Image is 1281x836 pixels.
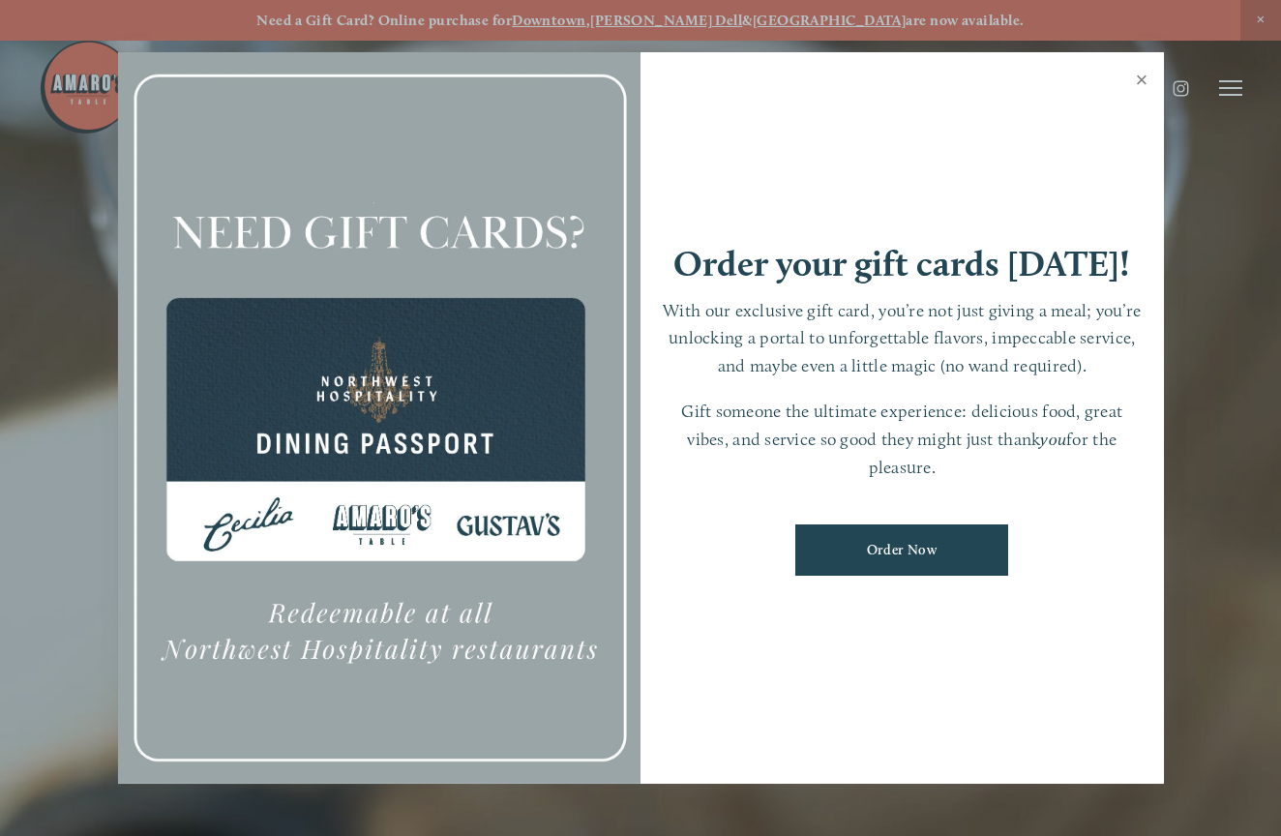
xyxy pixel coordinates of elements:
a: Order Now [795,524,1008,576]
p: With our exclusive gift card, you’re not just giving a meal; you’re unlocking a portal to unforge... [660,297,1145,380]
em: you [1040,429,1066,449]
p: Gift someone the ultimate experience: delicious food, great vibes, and service so good they might... [660,398,1145,481]
a: Close [1123,55,1161,109]
h1: Order your gift cards [DATE]! [673,246,1130,282]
